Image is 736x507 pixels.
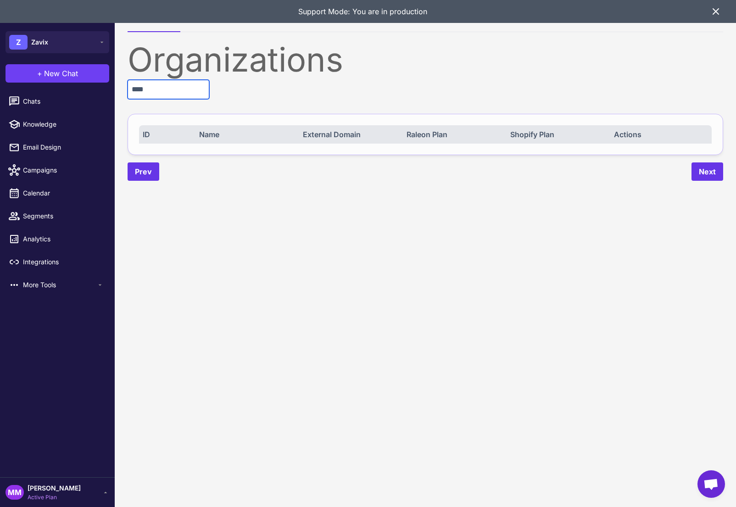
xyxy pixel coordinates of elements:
[37,68,42,79] span: +
[23,234,104,244] span: Analytics
[9,35,28,50] div: Z
[6,64,109,83] button: +New Chat
[23,142,104,152] span: Email Design
[128,162,159,181] button: Prev
[4,138,111,157] a: Email Design
[23,188,104,198] span: Calendar
[143,129,190,140] div: ID
[199,129,293,140] div: Name
[4,92,111,111] a: Chats
[4,206,111,226] a: Segments
[23,280,96,290] span: More Tools
[31,37,48,47] span: Zavix
[4,115,111,134] a: Knowledge
[4,184,111,203] a: Calendar
[510,129,604,140] div: Shopify Plan
[23,211,104,221] span: Segments
[23,165,104,175] span: Campaigns
[4,252,111,272] a: Integrations
[128,43,723,76] div: Organizations
[44,68,78,79] span: New Chat
[697,470,725,498] div: Open chat
[28,483,81,493] span: [PERSON_NAME]
[407,129,501,140] div: Raleon Plan
[614,129,708,140] div: Actions
[691,162,723,181] button: Next
[4,161,111,180] a: Campaigns
[6,31,109,53] button: ZZavix
[23,119,104,129] span: Knowledge
[6,485,24,500] div: MM
[28,493,81,501] span: Active Plan
[23,257,104,267] span: Integrations
[303,129,397,140] div: External Domain
[4,229,111,249] a: Analytics
[23,96,104,106] span: Chats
